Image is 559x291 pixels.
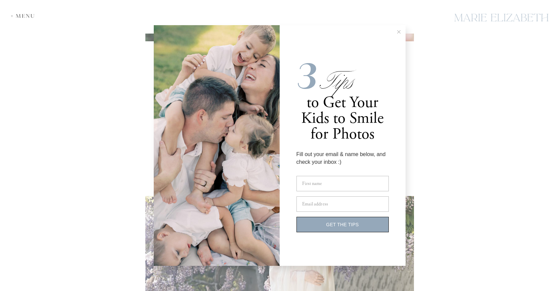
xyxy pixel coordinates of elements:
[301,93,384,144] span: to Get Your Kids to Smile for Photos
[296,54,317,99] i: 3
[326,222,359,227] span: GET THE TIPS
[296,151,389,166] div: Fill out your email & name below, and check your inbox :)
[309,201,328,207] span: ail address
[317,65,350,97] span: Tips
[302,181,306,187] span: Fi
[296,217,389,232] button: GET THE TIPS
[306,181,322,187] span: rst name
[302,201,309,207] span: Em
